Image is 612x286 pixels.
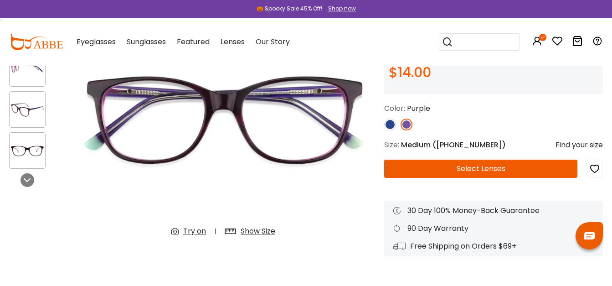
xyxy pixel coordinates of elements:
[183,226,206,237] div: Try on
[328,5,356,13] div: Shop now
[241,226,275,237] div: Show Size
[221,36,245,47] span: Lenses
[9,34,63,50] img: abbeglasses.com
[256,36,290,47] span: Our Story
[10,60,45,78] img: Hibbard Purple Acetate Eyeglasses , SpringHinges , UniversalBridgeFit Frames from ABBE Glasses
[384,140,399,150] span: Size:
[393,241,594,252] div: Free Shipping on Orders $69+
[384,160,577,178] button: Select Lenses
[555,140,603,151] div: Find your size
[389,62,431,82] span: $14.00
[393,205,594,216] div: 30 Day 100% Money-Back Guarantee
[10,101,45,119] img: Hibbard Purple Acetate Eyeglasses , SpringHinges , UniversalBridgeFit Frames from ABBE Glasses
[324,5,356,12] a: Shop now
[584,232,595,239] img: chat
[177,36,210,47] span: Featured
[401,140,506,150] span: Medium ( )
[436,140,502,150] span: [PHONE_NUMBER]
[10,142,45,160] img: Hibbard Purple Acetate Eyeglasses , SpringHinges , UniversalBridgeFit Frames from ABBE Glasses
[257,5,322,13] div: 🎃 Spooky Sale 45% Off!
[127,36,166,47] span: Sunglasses
[384,103,405,114] span: Color:
[407,103,430,114] span: Purple
[393,223,594,234] div: 90 Day Warranty
[77,36,116,47] span: Eyeglasses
